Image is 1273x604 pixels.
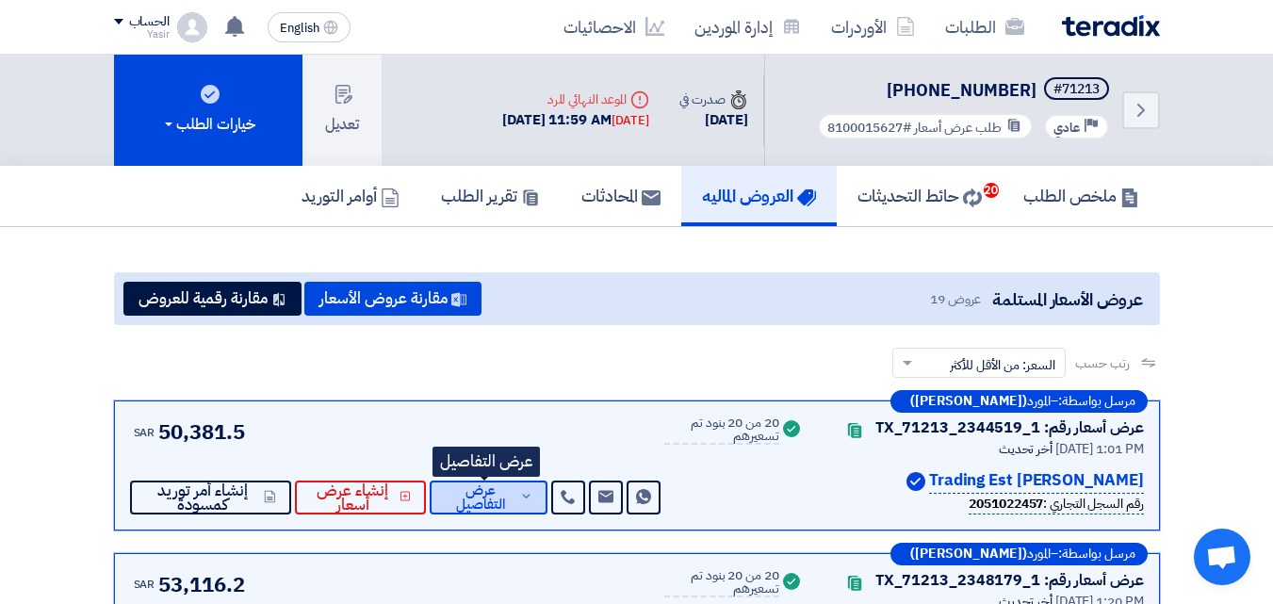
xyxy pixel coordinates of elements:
span: SAR [134,576,155,593]
button: English [268,12,351,42]
div: [DATE] [612,111,649,130]
a: أوامر التوريد [281,166,420,226]
div: [DATE] [679,109,747,131]
span: عروض 19 [930,289,981,309]
h5: العروض الماليه [702,185,816,206]
span: مرسل بواسطة: [1058,395,1135,408]
a: إدارة الموردين [679,5,816,49]
img: Teradix logo [1062,15,1160,37]
a: الطلبات [930,5,1039,49]
span: إنشاء عرض أسعار [310,483,396,512]
span: #8100015627 [827,118,911,138]
span: رتب حسب [1075,353,1129,373]
span: مرسل بواسطة: [1058,547,1135,561]
b: 2051022457 [969,494,1043,514]
span: [PHONE_NUMBER] [887,77,1036,103]
span: أخر تحديث [999,439,1053,459]
span: عرض التفاصيل [445,483,515,512]
span: 20 [984,183,999,198]
span: إنشاء أمر توريد كمسودة [145,483,260,512]
div: [DATE] 11:59 AM [502,109,649,131]
img: profile_test.png [177,12,207,42]
a: الأوردرات [816,5,930,49]
span: [DATE] 1:01 PM [1055,439,1144,459]
span: 53,116.2 [158,569,244,600]
span: عروض الأسعار المستلمة [992,286,1142,312]
button: مقارنة عروض الأسعار [304,282,481,316]
div: خيارات الطلب [161,113,255,136]
h5: المحادثات [581,185,661,206]
a: الاحصائيات [548,5,679,49]
button: عرض التفاصيل [430,481,547,514]
b: ([PERSON_NAME]) [910,395,1027,408]
button: مقارنة رقمية للعروض [123,282,302,316]
span: السعر: من الأقل للأكثر [950,355,1055,375]
button: إنشاء عرض أسعار [295,481,427,514]
div: – [890,543,1148,565]
a: ملخص الطلب [1003,166,1160,226]
a: Open chat [1194,529,1250,585]
button: خيارات الطلب [114,55,302,166]
div: صدرت في [679,90,747,109]
button: تعديل [302,55,382,166]
a: المحادثات [561,166,681,226]
span: عادي [1053,119,1080,137]
span: English [280,22,319,35]
h5: 4087-911-8100015627 [814,77,1113,104]
button: إنشاء أمر توريد كمسودة [130,481,291,514]
h5: أوامر التوريد [302,185,400,206]
div: 20 من 20 بنود تم تسعيرهم [664,416,778,445]
div: عرض أسعار رقم: TX_71213_2348179_1 [875,569,1144,592]
span: المورد [1027,547,1051,561]
div: 20 من 20 بنود تم تسعيرهم [664,569,778,597]
p: [PERSON_NAME] Trading Est [929,468,1144,494]
div: عرض أسعار رقم: TX_71213_2344519_1 [875,416,1144,439]
div: رقم السجل التجاري : [969,494,1143,514]
span: 50,381.5 [158,416,244,448]
h5: ملخص الطلب [1023,185,1139,206]
a: تقرير الطلب [420,166,561,226]
a: حائط التحديثات20 [837,166,1003,226]
b: ([PERSON_NAME]) [910,547,1027,561]
div: – [890,390,1148,413]
h5: تقرير الطلب [441,185,540,206]
div: #71213 [1053,83,1100,96]
div: الحساب [129,14,170,30]
span: طلب عرض أسعار [914,118,1002,138]
img: Verified Account [906,472,925,491]
div: عرض التفاصيل [432,447,540,477]
div: Yasir [114,29,170,40]
div: الموعد النهائي للرد [502,90,649,109]
h5: حائط التحديثات [857,185,982,206]
a: العروض الماليه [681,166,837,226]
span: المورد [1027,395,1051,408]
span: SAR [134,424,155,441]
